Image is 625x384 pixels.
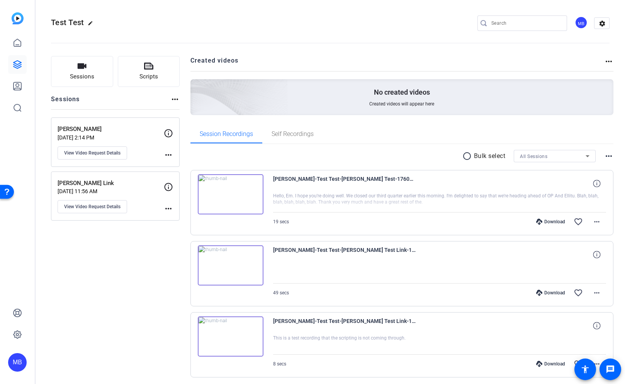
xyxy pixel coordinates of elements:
[51,95,80,109] h2: Sessions
[58,125,164,134] p: [PERSON_NAME]
[104,3,288,170] img: Creted videos background
[273,316,416,335] span: [PERSON_NAME]-Test Test-[PERSON_NAME] Test Link-1759420601540-webcam
[574,359,583,369] mat-icon: favorite_border
[70,72,94,81] span: Sessions
[273,290,289,296] span: 49 secs
[200,131,253,137] span: Session Recordings
[574,217,583,226] mat-icon: favorite_border
[118,56,180,87] button: Scripts
[58,179,164,188] p: [PERSON_NAME] Link
[164,204,173,213] mat-icon: more_horiz
[198,174,263,214] img: thumb-nail
[575,16,588,29] div: MB
[190,56,605,71] h2: Created videos
[374,88,430,97] p: No created videos
[369,101,434,107] span: Created videos will appear here
[594,18,610,29] mat-icon: settings
[592,359,601,369] mat-icon: more_horiz
[51,18,84,27] span: Test Test
[604,57,613,66] mat-icon: more_horiz
[520,154,547,159] span: All Sessions
[58,188,164,194] p: [DATE] 11:56 AM
[58,146,127,160] button: View Video Request Details
[164,150,173,160] mat-icon: more_horiz
[58,134,164,141] p: [DATE] 2:14 PM
[170,95,180,104] mat-icon: more_horiz
[88,20,97,30] mat-icon: edit
[581,365,590,374] mat-icon: accessibility
[198,316,263,357] img: thumb-nail
[58,200,127,213] button: View Video Request Details
[8,353,27,372] div: MB
[491,19,561,28] input: Search
[12,12,24,24] img: blue-gradient.svg
[604,151,613,161] mat-icon: more_horiz
[51,56,113,87] button: Sessions
[532,219,569,225] div: Download
[273,174,416,193] span: [PERSON_NAME]-Test Test-[PERSON_NAME] Test-1760377620839-webcam
[198,245,263,285] img: thumb-nail
[64,150,121,156] span: View Video Request Details
[606,365,615,374] mat-icon: message
[592,217,601,226] mat-icon: more_horiz
[272,131,314,137] span: Self Recordings
[474,151,506,161] p: Bulk select
[273,219,289,224] span: 19 secs
[574,288,583,297] mat-icon: favorite_border
[273,361,286,367] span: 8 secs
[462,151,474,161] mat-icon: radio_button_unchecked
[273,245,416,264] span: [PERSON_NAME]-Test Test-[PERSON_NAME] Test Link-1759420721570-webcam
[592,288,601,297] mat-icon: more_horiz
[64,204,121,210] span: View Video Request Details
[532,361,569,367] div: Download
[139,72,158,81] span: Scripts
[575,16,588,30] ngx-avatar: Matthew Bardugone
[532,290,569,296] div: Download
